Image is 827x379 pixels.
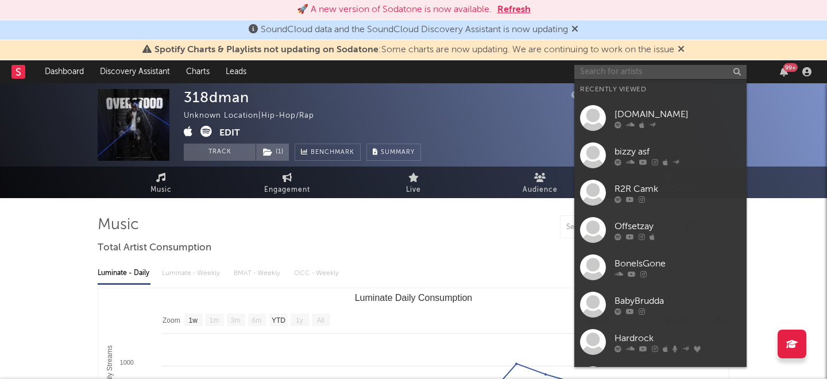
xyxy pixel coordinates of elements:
[92,60,178,83] a: Discovery Assistant
[256,144,289,161] button: (1)
[366,144,421,161] button: Summary
[523,183,558,197] span: Audience
[571,25,578,34] span: Dismiss
[163,316,180,324] text: Zoom
[98,167,224,198] a: Music
[98,241,211,255] span: Total Artist Consumption
[189,316,198,324] text: 1w
[783,63,798,72] div: 99 +
[574,249,747,286] a: BoneIsGone
[615,145,741,158] div: bizzy asf
[574,99,747,137] a: [DOMAIN_NAME]
[224,167,350,198] a: Engagement
[615,257,741,270] div: BoneIsGone
[150,183,172,197] span: Music
[615,294,741,308] div: BabyBrudda
[406,183,421,197] span: Live
[256,144,289,161] span: ( 1 )
[497,3,531,17] button: Refresh
[316,316,324,324] text: All
[231,316,241,324] text: 3m
[98,264,150,283] div: Luminate - Daily
[154,45,674,55] span: : Some charts are now updating. We are continuing to work on the issue
[311,146,354,160] span: Benchmark
[615,107,741,121] div: [DOMAIN_NAME]
[219,126,240,140] button: Edit
[350,167,477,198] a: Live
[355,293,473,303] text: Luminate Daily Consumption
[574,174,747,211] a: R2R Camk
[210,316,219,324] text: 1m
[272,316,285,324] text: YTD
[615,182,741,196] div: R2R Camk
[154,45,378,55] span: Spotify Charts & Playlists not updating on Sodatone
[561,223,682,232] input: Search by song name or URL
[296,316,303,324] text: 1y
[184,109,327,123] div: Unknown Location | Hip-Hop/Rap
[574,323,747,361] a: Hardrock
[184,89,249,106] div: 318dman
[218,60,254,83] a: Leads
[120,359,134,366] text: 1000
[574,211,747,249] a: Offsetzay
[615,219,741,233] div: Offsetzay
[615,331,741,345] div: Hardrock
[252,316,262,324] text: 6m
[261,25,568,34] span: SoundCloud data and the SoundCloud Discovery Assistant is now updating
[381,149,415,156] span: Summary
[574,65,747,79] input: Search for artists
[264,183,310,197] span: Engagement
[37,60,92,83] a: Dashboard
[780,67,788,76] button: 99+
[580,83,741,96] div: Recently Viewed
[178,60,218,83] a: Charts
[477,167,603,198] a: Audience
[295,144,361,161] a: Benchmark
[571,92,598,99] span: 118
[678,45,685,55] span: Dismiss
[574,286,747,323] a: BabyBrudda
[574,137,747,174] a: bizzy asf
[184,144,256,161] button: Track
[297,3,492,17] div: 🚀 A new version of Sodatone is now available.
